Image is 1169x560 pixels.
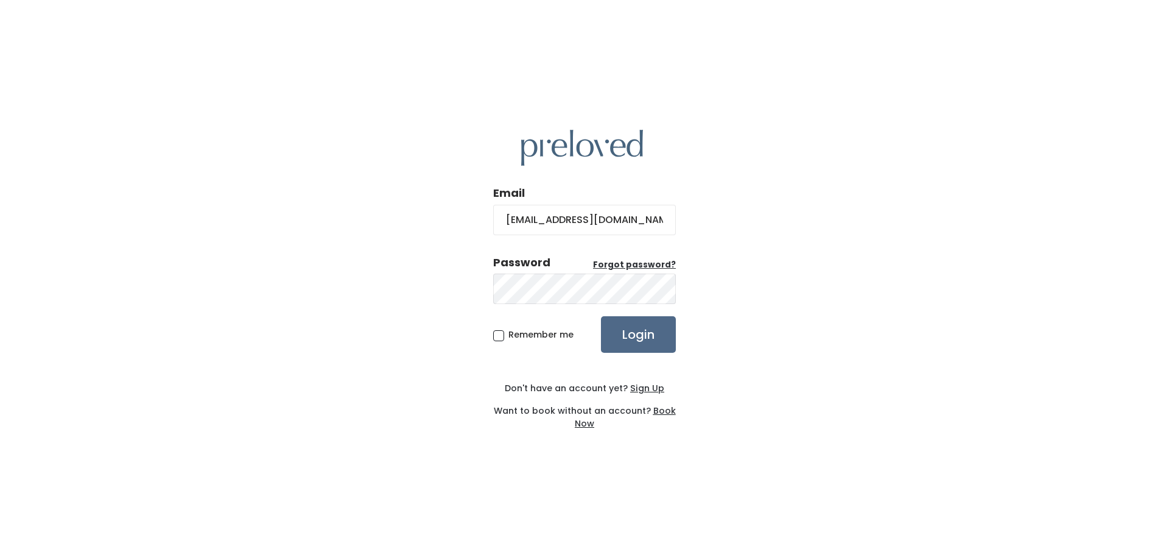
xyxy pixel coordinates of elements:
span: Remember me [508,328,574,341]
label: Email [493,185,525,201]
img: preloved logo [521,130,643,166]
div: Password [493,255,550,271]
input: Login [601,316,676,353]
a: Sign Up [628,382,664,394]
a: Forgot password? [593,259,676,271]
a: Book Now [575,405,676,430]
div: Don't have an account yet? [493,382,676,395]
u: Forgot password? [593,259,676,271]
div: Want to book without an account? [493,395,676,430]
u: Sign Up [630,382,664,394]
